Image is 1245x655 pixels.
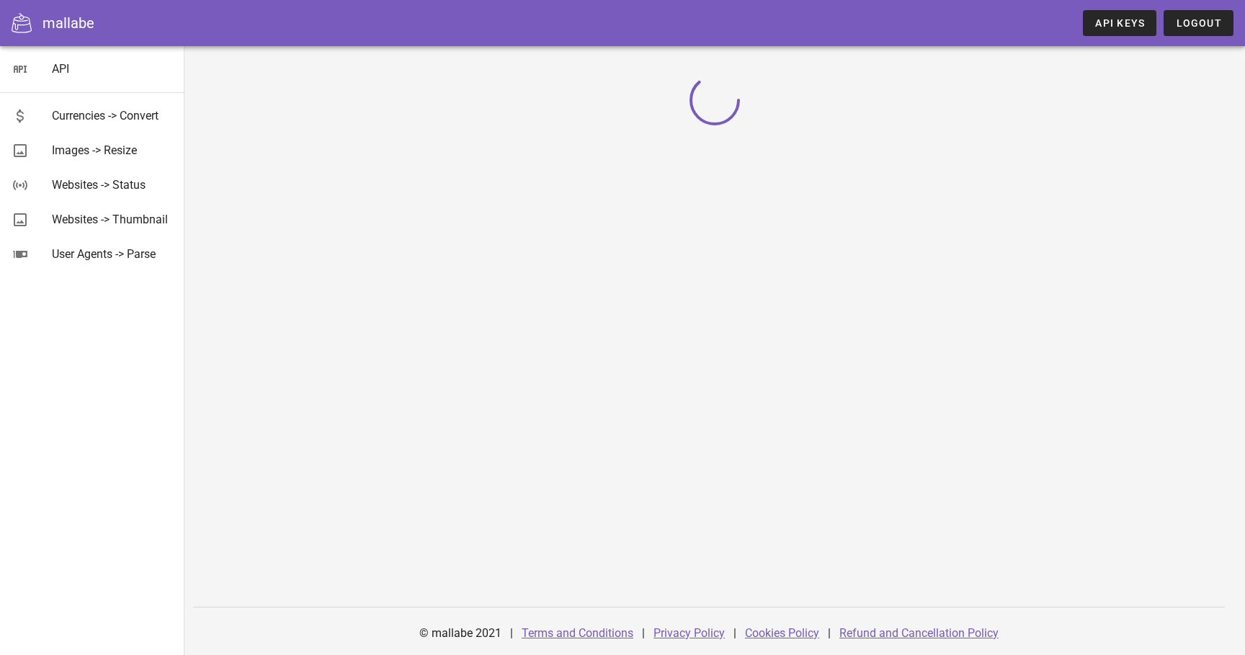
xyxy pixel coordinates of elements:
[828,616,831,651] div: |
[1083,10,1156,36] a: API Keys
[745,626,819,640] a: Cookies Policy
[411,616,510,651] div: © mallabe 2021
[839,626,999,640] a: Refund and Cancellation Policy
[52,143,173,157] div: Images -> Resize
[52,109,173,122] div: Currencies -> Convert
[522,626,633,640] a: Terms and Conditions
[43,12,94,34] div: mallabe
[510,616,513,651] div: |
[52,62,173,76] div: API
[1094,17,1145,29] span: API Keys
[653,626,725,640] a: Privacy Policy
[52,247,173,261] div: User Agents -> Parse
[642,616,645,651] div: |
[52,178,173,192] div: Websites -> Status
[1164,10,1233,36] button: Logout
[52,213,173,226] div: Websites -> Thumbnail
[1175,17,1222,29] span: Logout
[733,616,736,651] div: |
